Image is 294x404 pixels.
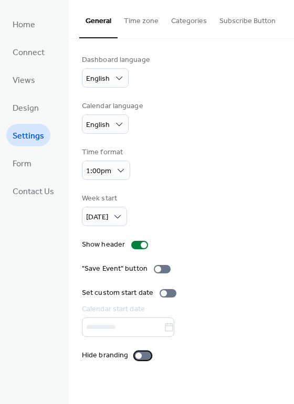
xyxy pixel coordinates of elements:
a: Connect [6,40,51,63]
a: Form [6,152,38,174]
div: Hide branding [82,350,128,361]
span: Settings [13,128,44,144]
div: Set custom start date [82,288,153,299]
div: Show header [82,239,125,250]
span: 1:00pm [86,164,111,178]
a: Home [6,13,41,35]
span: English [86,118,110,132]
span: Contact Us [13,184,54,200]
span: English [86,72,110,86]
span: Design [13,100,39,116]
div: Calendar start date [82,304,279,315]
span: Home [13,17,35,33]
div: Week start [82,193,125,204]
a: Settings [6,124,50,146]
div: Calendar language [82,101,143,112]
span: Views [13,72,35,89]
span: [DATE] [86,210,108,225]
div: Time format [82,147,128,158]
span: Form [13,156,31,172]
a: Design [6,96,45,119]
div: Dashboard language [82,55,150,66]
a: Views [6,68,41,91]
a: Contact Us [6,179,60,202]
span: Connect [13,45,45,61]
div: "Save Event" button [82,263,148,274]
